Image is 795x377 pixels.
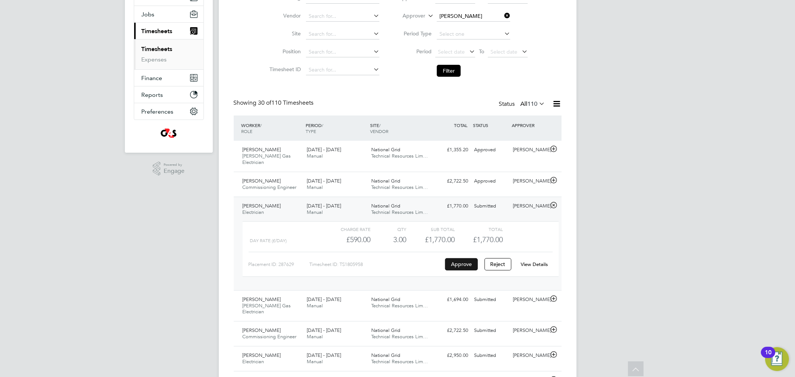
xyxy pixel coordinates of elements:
[240,118,304,138] div: WORKER
[134,127,204,139] a: Go to home page
[243,302,291,315] span: [PERSON_NAME] Gas Electrician
[485,258,511,270] button: Reject
[309,259,443,270] div: Timesheet ID: TS1805958
[306,11,379,22] input: Search for...
[142,45,173,53] a: Timesheets
[437,29,510,39] input: Select one
[371,184,428,190] span: Technical Resources Lim…
[433,144,471,156] div: £1,355.20
[261,122,262,128] span: /
[307,333,323,340] span: Manual
[307,203,341,209] span: [DATE] - [DATE]
[433,324,471,337] div: £2,722.50
[510,294,549,306] div: [PERSON_NAME]
[250,238,287,243] span: Day rate (£/day)
[471,144,510,156] div: Approved
[398,48,432,55] label: Period
[134,6,204,22] button: Jobs
[471,118,510,132] div: STATUS
[142,11,155,18] span: Jobs
[392,12,425,20] label: Approver
[371,327,400,333] span: National Grid
[142,91,163,98] span: Reports
[307,296,341,302] span: [DATE] - [DATE]
[371,358,428,365] span: Technical Resources Lim…
[258,99,272,107] span: 30 of
[433,175,471,187] div: £2,722.50
[159,127,178,139] img: g4sssuk-logo-retina.png
[477,47,486,56] span: To
[521,100,545,108] label: All
[371,333,428,340] span: Technical Resources Lim…
[445,258,478,270] button: Approve
[243,296,281,302] span: [PERSON_NAME]
[243,333,297,340] span: Commissioning Engineer
[243,146,281,153] span: [PERSON_NAME]
[243,153,291,165] span: [PERSON_NAME] Gas Electrician
[437,65,461,77] button: Filter
[243,352,281,358] span: [PERSON_NAME]
[142,56,167,63] a: Expenses
[134,39,204,69] div: Timesheets
[243,184,297,190] span: Commissioning Engineer
[765,352,772,362] div: 10
[307,352,341,358] span: [DATE] - [DATE]
[371,296,400,302] span: National Grid
[306,128,316,134] span: TYPE
[307,184,323,190] span: Manual
[371,178,400,184] span: National Grid
[371,352,400,358] span: National Grid
[142,28,173,35] span: Timesheets
[243,209,264,215] span: Electrician
[267,66,301,73] label: Timesheet ID
[438,48,465,55] span: Select date
[249,259,309,270] div: Placement ID: 287629
[370,128,388,134] span: VENDOR
[490,48,517,55] span: Select date
[242,128,253,134] span: ROLE
[306,29,379,39] input: Search for...
[307,209,323,215] span: Manual
[134,86,204,103] button: Reports
[370,234,407,246] div: 3.00
[398,30,432,37] label: Period Type
[307,178,341,184] span: [DATE] - [DATE]
[433,294,471,306] div: £1,694.00
[473,235,503,244] span: £1,770.00
[258,99,314,107] span: 110 Timesheets
[164,168,184,174] span: Engage
[243,327,281,333] span: [PERSON_NAME]
[306,65,379,75] input: Search for...
[142,108,174,115] span: Preferences
[371,203,400,209] span: National Grid
[510,200,549,212] div: [PERSON_NAME]
[322,234,370,246] div: £590.00
[471,200,510,212] div: Submitted
[471,294,510,306] div: Submitted
[243,358,264,365] span: Electrician
[765,347,789,371] button: Open Resource Center, 10 new notifications
[371,146,400,153] span: National Grid
[471,349,510,362] div: Submitted
[307,153,323,159] span: Manual
[407,234,455,246] div: £1,770.00
[164,162,184,168] span: Powered by
[499,99,547,110] div: Status
[307,327,341,333] span: [DATE] - [DATE]
[471,324,510,337] div: Submitted
[370,225,407,234] div: QTY
[307,146,341,153] span: [DATE] - [DATE]
[371,302,428,309] span: Technical Resources Lim…
[134,70,204,86] button: Finance
[368,118,433,138] div: SITE
[322,122,323,128] span: /
[243,178,281,184] span: [PERSON_NAME]
[510,175,549,187] div: [PERSON_NAME]
[307,358,323,365] span: Manual
[267,30,301,37] label: Site
[510,324,549,337] div: [PERSON_NAME]
[437,11,510,22] input: Search for...
[267,48,301,55] label: Position
[510,349,549,362] div: [PERSON_NAME]
[471,175,510,187] div: Approved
